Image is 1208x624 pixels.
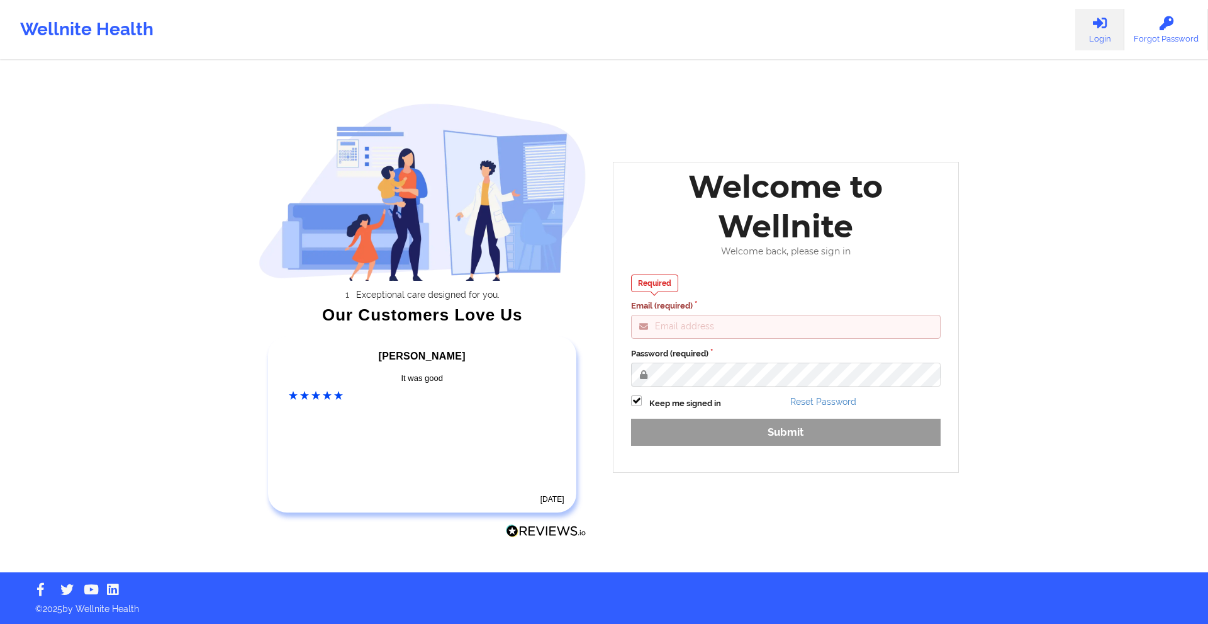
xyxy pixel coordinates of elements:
[289,372,556,385] div: It was good
[269,290,586,300] li: Exceptional care designed for you.
[622,246,949,257] div: Welcome back, please sign in
[631,275,678,292] div: Required
[259,309,587,321] div: Our Customers Love Us
[506,525,586,541] a: Reviews.io Logo
[259,103,587,281] img: wellnite-auth-hero_200.c722682e.png
[26,594,1182,615] p: © 2025 by Wellnite Health
[1124,9,1208,50] a: Forgot Password
[631,348,941,360] label: Password (required)
[622,167,949,246] div: Welcome to Wellnite
[790,397,856,407] a: Reset Password
[631,315,941,339] input: Email address
[631,300,941,312] label: Email (required)
[379,351,466,361] span: [PERSON_NAME]
[649,397,721,410] label: Keep me signed in
[1075,9,1124,50] a: Login
[506,525,586,538] img: Reviews.io Logo
[540,495,564,504] time: [DATE]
